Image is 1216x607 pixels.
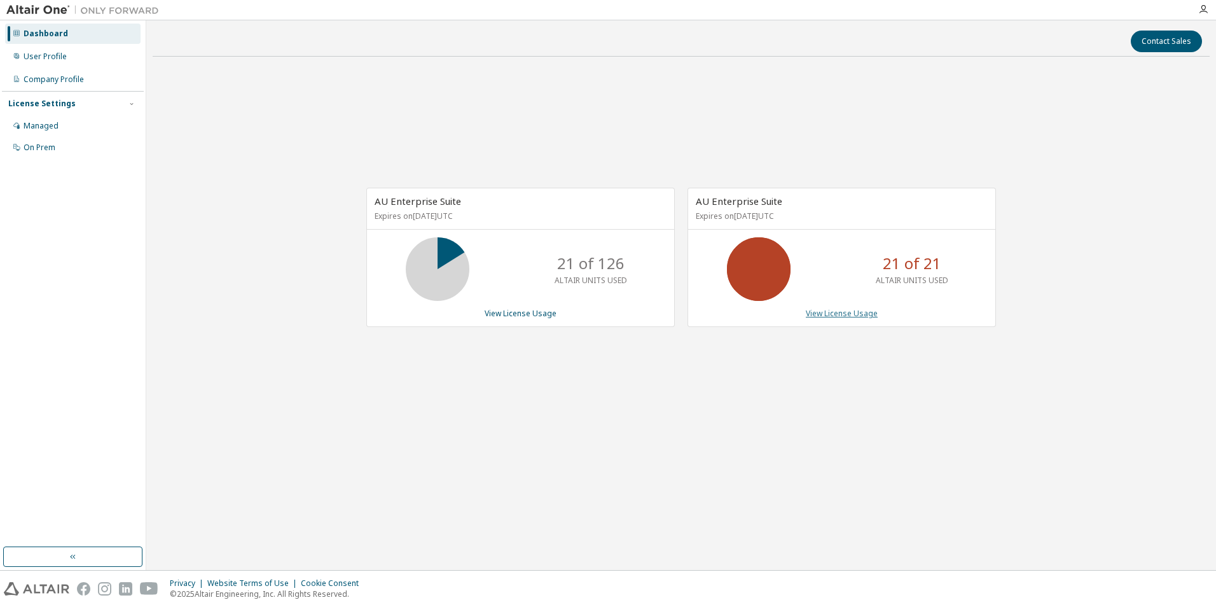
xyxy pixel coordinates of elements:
img: youtube.svg [140,582,158,596]
p: 21 of 21 [883,253,941,274]
img: linkedin.svg [119,582,132,596]
div: Cookie Consent [301,578,366,589]
a: View License Usage [485,308,556,319]
div: Managed [24,121,59,131]
div: Privacy [170,578,207,589]
div: Dashboard [24,29,68,39]
p: Expires on [DATE] UTC [696,211,985,221]
img: altair_logo.svg [4,582,69,596]
img: facebook.svg [77,582,90,596]
p: ALTAIR UNITS USED [876,275,948,286]
div: User Profile [24,52,67,62]
span: AU Enterprise Suite [375,195,461,207]
img: Altair One [6,4,165,17]
div: On Prem [24,143,55,153]
p: Expires on [DATE] UTC [375,211,663,221]
img: instagram.svg [98,582,111,596]
a: View License Usage [806,308,878,319]
p: © 2025 Altair Engineering, Inc. All Rights Reserved. [170,589,366,599]
div: Company Profile [24,74,84,85]
button: Contact Sales [1131,31,1202,52]
p: ALTAIR UNITS USED [555,275,627,286]
span: AU Enterprise Suite [696,195,782,207]
div: Website Terms of Use [207,578,301,589]
p: 21 of 126 [557,253,625,274]
div: License Settings [8,99,76,109]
